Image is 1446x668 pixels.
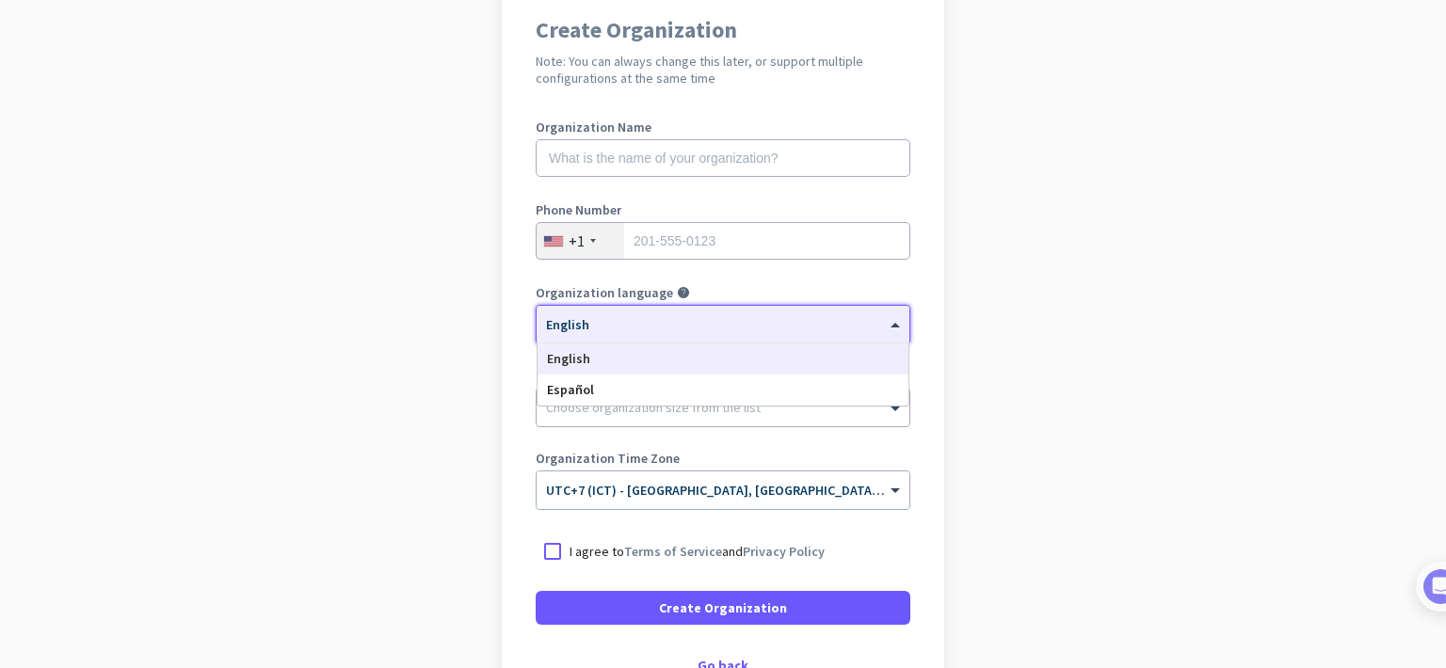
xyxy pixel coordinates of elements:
[536,452,910,465] label: Organization Time Zone
[536,591,910,625] button: Create Organization
[659,598,787,617] span: Create Organization
[536,286,673,299] label: Organization language
[538,343,908,406] div: Options List
[536,203,910,216] label: Phone Number
[547,350,590,367] span: English
[536,53,910,87] h2: Note: You can always change this later, or support multiple configurations at the same time
[536,369,910,382] label: Organization Size (Optional)
[624,543,722,560] a: Terms of Service
[536,19,910,41] h1: Create Organization
[536,120,910,134] label: Organization Name
[547,381,594,398] span: Español
[743,543,825,560] a: Privacy Policy
[569,231,585,250] div: +1
[677,286,690,299] i: help
[536,222,910,260] input: 201-555-0123
[536,139,910,177] input: What is the name of your organization?
[570,542,825,561] p: I agree to and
